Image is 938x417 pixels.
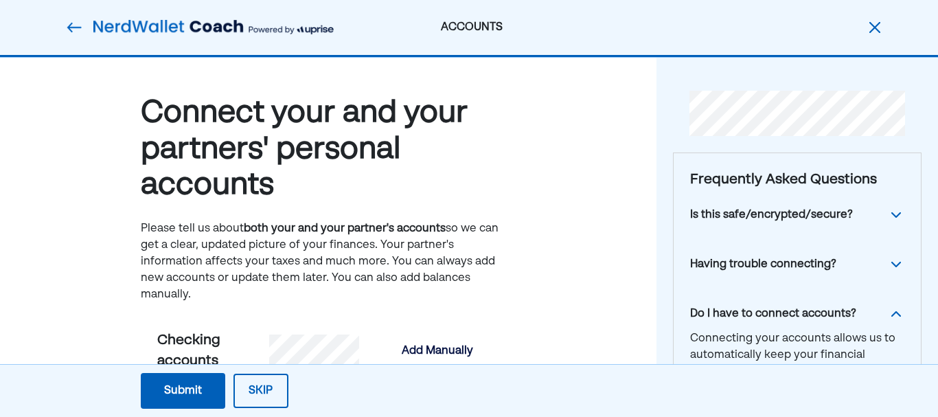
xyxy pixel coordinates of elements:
div: Add Manually [402,343,473,359]
div: Do I have to connect accounts? [690,306,856,322]
div: Connect your and your partners' personal accounts [141,95,516,204]
div: Checking accounts [157,330,269,372]
div: Having trouble connecting? [690,256,836,273]
div: Frequently Asked Questions [690,170,904,190]
div: Submit [164,383,202,399]
button: Skip [233,374,288,408]
button: Submit [141,373,225,409]
b: both your and your partner's accounts [244,223,446,234]
div: Is this safe/encrypted/secure? [690,207,853,223]
div: ACCOUNTS [335,19,608,36]
div: Please tell us about so we can get a clear, updated picture of your finances. Your partner's info... [141,221,516,303]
